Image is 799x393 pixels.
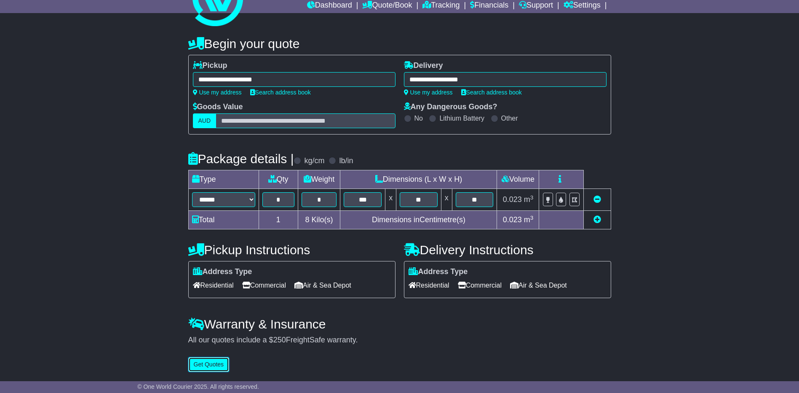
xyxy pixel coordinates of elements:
[404,243,611,257] h4: Delivery Instructions
[503,195,522,204] span: 0.023
[441,189,452,211] td: x
[404,102,497,112] label: Any Dangerous Goods?
[510,279,567,292] span: Air & Sea Depot
[193,89,242,96] a: Use my address
[497,170,539,189] td: Volume
[409,267,468,277] label: Address Type
[298,170,340,189] td: Weight
[409,279,449,292] span: Residential
[193,61,227,70] label: Pickup
[461,89,522,96] a: Search address book
[188,170,259,189] td: Type
[188,37,611,51] h4: Begin your quote
[524,215,534,224] span: m
[404,61,443,70] label: Delivery
[188,211,259,229] td: Total
[305,215,309,224] span: 8
[137,383,259,390] span: © One World Courier 2025. All rights reserved.
[414,114,423,122] label: No
[298,211,340,229] td: Kilo(s)
[193,113,216,128] label: AUD
[593,195,601,204] a: Remove this item
[404,89,453,96] a: Use my address
[530,194,534,201] sup: 3
[193,279,234,292] span: Residential
[340,170,497,189] td: Dimensions (L x W x H)
[458,279,502,292] span: Commercial
[503,215,522,224] span: 0.023
[188,317,611,331] h4: Warranty & Insurance
[188,336,611,345] div: All our quotes include a $ FreightSafe warranty.
[242,279,286,292] span: Commercial
[188,152,294,166] h4: Package details |
[259,211,298,229] td: 1
[524,195,534,204] span: m
[193,102,243,112] label: Goods Value
[193,267,252,277] label: Address Type
[259,170,298,189] td: Qty
[273,336,286,344] span: 250
[340,211,497,229] td: Dimensions in Centimetre(s)
[304,156,324,166] label: kg/cm
[385,189,396,211] td: x
[501,114,518,122] label: Other
[188,357,230,372] button: Get Quotes
[339,156,353,166] label: lb/in
[439,114,484,122] label: Lithium Battery
[593,215,601,224] a: Add new item
[530,215,534,221] sup: 3
[294,279,351,292] span: Air & Sea Depot
[250,89,311,96] a: Search address book
[188,243,395,257] h4: Pickup Instructions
